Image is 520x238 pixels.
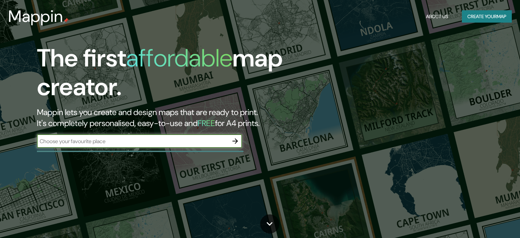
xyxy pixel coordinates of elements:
h3: Mappin [8,7,63,26]
button: Create yourmap [462,10,512,23]
h1: The first map creator. [37,44,297,107]
h5: FREE [198,118,215,128]
h1: affordable [126,42,232,74]
h2: Mappin lets you create and design maps that are ready to print. It's completely personalised, eas... [37,107,297,129]
input: Choose your favourite place [37,137,228,145]
img: mappin-pin [63,18,69,23]
button: About Us [423,10,451,23]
